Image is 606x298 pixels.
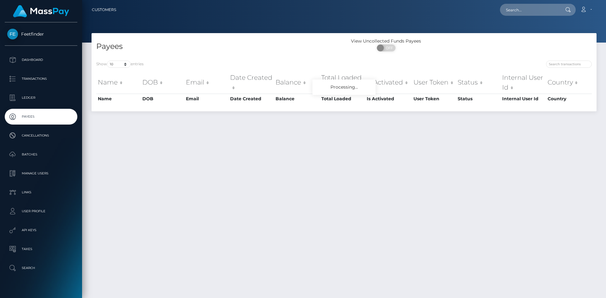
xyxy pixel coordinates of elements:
th: Email [184,94,229,104]
th: User Token [412,94,456,104]
input: Search... [500,4,559,16]
a: Cancellations [5,128,77,143]
a: API Keys [5,222,77,238]
th: Name [96,94,141,104]
a: Dashboard [5,52,77,68]
p: Payees [7,112,75,121]
th: Balance [274,71,320,94]
th: Country [546,94,592,104]
p: Ledger [7,93,75,102]
p: Transactions [7,74,75,84]
a: Manage Users [5,166,77,181]
th: Is Activated [365,71,412,94]
a: Links [5,184,77,200]
label: Show entries [96,61,144,68]
th: Total Loaded [320,71,365,94]
th: Balance [274,94,320,104]
p: Batches [7,150,75,159]
a: User Profile [5,203,77,219]
input: Search transactions [546,61,592,68]
a: Transactions [5,71,77,87]
img: MassPay Logo [13,5,69,17]
a: Ledger [5,90,77,106]
th: DOB [141,71,184,94]
div: Processing... [312,79,376,95]
p: Search [7,263,75,273]
th: Internal User Id [501,94,546,104]
p: Dashboard [7,55,75,65]
th: Status [456,71,501,94]
th: Internal User Id [501,71,546,94]
span: OFF [380,44,396,51]
th: Name [96,71,141,94]
p: Cancellations [7,131,75,140]
select: Showentries [107,61,131,68]
th: Is Activated [365,94,412,104]
p: User Profile [7,207,75,216]
p: Links [7,188,75,197]
a: Customers [92,3,116,16]
span: Feetfinder [5,31,77,37]
a: Search [5,260,77,276]
a: Batches [5,147,77,162]
th: Status [456,94,501,104]
p: Manage Users [7,169,75,178]
th: Total Loaded [320,94,365,104]
th: Date Created [229,71,274,94]
div: View Uncollected Funds Payees [344,38,428,44]
p: API Keys [7,225,75,235]
th: User Token [412,71,456,94]
p: Taxes [7,244,75,254]
a: Taxes [5,241,77,257]
th: DOB [141,94,184,104]
img: Feetfinder [7,29,18,39]
th: Date Created [229,94,274,104]
a: Payees [5,109,77,125]
h4: Payees [96,41,339,52]
th: Country [546,71,592,94]
th: Email [184,71,229,94]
